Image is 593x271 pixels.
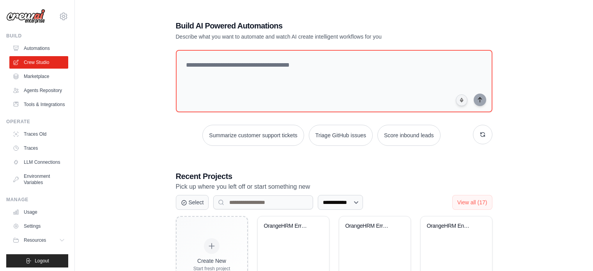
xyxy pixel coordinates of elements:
[176,195,209,210] button: Select
[24,237,46,243] span: Resources
[9,206,68,218] a: Usage
[176,182,492,192] p: Pick up where you left off or start something new
[6,197,68,203] div: Manage
[193,257,230,265] div: Create New
[9,84,68,97] a: Agents Repository
[6,119,68,125] div: Operate
[9,70,68,83] a: Marketplace
[427,223,474,230] div: OrangeHRM Enhanced Testing
[377,125,441,146] button: Score inbound leads
[473,125,492,144] button: Get new suggestions
[35,258,49,264] span: Logout
[9,98,68,111] a: Tools & Integrations
[456,94,467,106] button: Click to speak your automation idea
[176,33,438,41] p: Describe what you want to automate and watch AI create intelligent workflows for you
[176,20,438,31] h1: Build AI Powered Automations
[6,33,68,39] div: Build
[264,223,311,230] div: OrangeHRM ErrorHandled Crew
[9,156,68,168] a: LLM Connections
[202,125,304,146] button: Summarize customer support tickets
[9,234,68,246] button: Resources
[6,9,45,24] img: Logo
[176,171,492,182] h3: Recent Projects
[554,234,593,271] iframe: Chat Widget
[309,125,373,146] button: Triage GitHub issues
[9,170,68,189] a: Environment Variables
[9,42,68,55] a: Automations
[9,220,68,232] a: Settings
[9,142,68,154] a: Traces
[452,195,492,210] button: View all (17)
[345,223,393,230] div: OrangeHRM Error-Handled Automation
[457,199,487,205] span: View all (17)
[6,254,68,267] button: Logout
[9,56,68,69] a: Crew Studio
[9,128,68,140] a: Traces Old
